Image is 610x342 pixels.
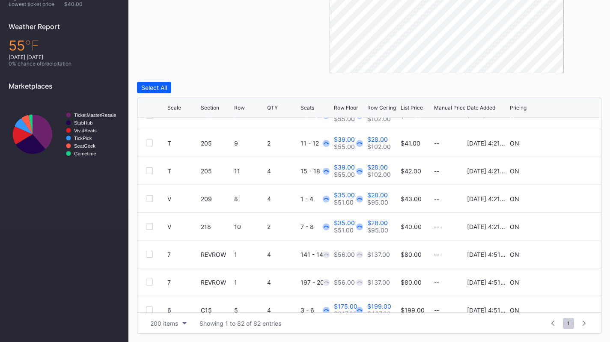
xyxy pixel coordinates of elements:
div: $55.00 [334,143,355,150]
div: 4 [267,306,298,314]
div: ON [510,167,519,175]
div: $40.00 [64,1,120,7]
div: Row [234,104,245,111]
div: 7 - 8 [301,223,332,230]
div: Date Added [467,104,495,111]
div: 0 % chance of precipitation [9,60,120,67]
div: REVROW [201,251,232,258]
text: StubHub [74,120,93,125]
div: 7 [167,279,171,286]
div: $56.00 [334,251,355,258]
div: $102.00 [367,143,391,150]
div: $28.00 [367,219,388,226]
div: 2 [267,223,298,230]
div: Seats [301,104,314,111]
div: [DATE] 4:51PM [467,251,508,258]
span: ℉ [25,37,39,54]
div: 11 [234,167,265,175]
div: $28.00 [367,136,391,143]
div: C15 [201,306,232,314]
text: SeatGeek [74,143,95,149]
div: 6 [167,306,171,314]
div: -- [434,195,465,202]
div: $39.00 [334,136,355,143]
div: 200 items [150,320,178,327]
div: 8 [234,195,265,202]
div: 1 [234,279,265,286]
div: $247.00 [334,310,357,317]
div: [DATE] 4:21PM [467,167,508,175]
div: Weather Report [9,22,120,31]
div: ON [510,140,519,147]
text: VividSeats [74,128,97,133]
div: $95.00 [367,199,388,206]
div: Row Floor [334,104,358,111]
div: $199.00 [367,303,391,310]
div: 11 - 12 [301,140,332,147]
div: $80.00 [401,251,422,258]
div: -- [434,140,465,147]
div: $35.00 [334,191,355,199]
div: [DATE] 4:21PM [467,223,508,230]
div: 197 - 200 [301,279,332,286]
div: -- [434,306,465,314]
div: $80.00 [401,279,422,286]
div: $39.00 [334,164,355,171]
div: 141 - 144 [301,251,332,258]
div: 218 [201,223,232,230]
div: V [167,195,171,202]
div: Manual Price [434,104,466,111]
div: ON [510,306,519,314]
div: 4 [267,167,298,175]
button: Select All [137,82,171,93]
div: ON [510,195,519,202]
div: 7 [167,251,171,258]
div: $56.00 [334,279,355,286]
div: 209 [201,195,232,202]
div: -- [434,223,465,230]
div: -- [434,167,465,175]
div: 1 [234,251,265,258]
div: $55.00 [334,171,355,178]
div: $51.00 [334,199,355,206]
div: [DATE] [DATE] [9,54,120,60]
text: TickPick [74,136,92,141]
div: $42.00 [401,167,421,175]
div: 2 [267,140,298,147]
div: 205 [201,167,232,175]
div: V [167,223,171,230]
div: Lowest ticket price [9,1,64,7]
div: T [167,140,171,147]
div: $28.00 [367,191,388,199]
div: [DATE] 4:21PM [467,140,508,147]
div: $102.00 [367,171,391,178]
div: List Price [401,104,423,111]
div: 15 - 18 [301,167,332,175]
div: Select All [141,84,167,91]
div: Showing 1 to 82 of 82 entries [199,320,281,327]
div: $41.00 [401,140,420,147]
div: $43.00 [401,195,422,202]
div: REVROW [201,279,232,286]
div: -- [434,279,465,286]
svg: Chart title [9,97,120,172]
div: 4 [267,195,298,202]
div: [DATE] 4:51PM [467,279,508,286]
div: ON [510,223,519,230]
div: Pricing [510,104,527,111]
div: 55 [9,37,120,54]
button: 200 items [146,318,191,329]
div: $95.00 [367,226,388,234]
div: $175.00 [334,303,357,310]
div: [DATE] 4:51PM [467,306,508,314]
div: $40.00 [401,223,422,230]
div: 4 [267,251,298,258]
div: -- [434,251,465,258]
div: Section [201,104,219,111]
div: Row Ceiling [367,104,396,111]
div: $137.00 [367,251,390,258]
div: 205 [201,140,232,147]
div: ON [510,279,519,286]
div: $137.00 [367,279,390,286]
div: Scale [167,104,181,111]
